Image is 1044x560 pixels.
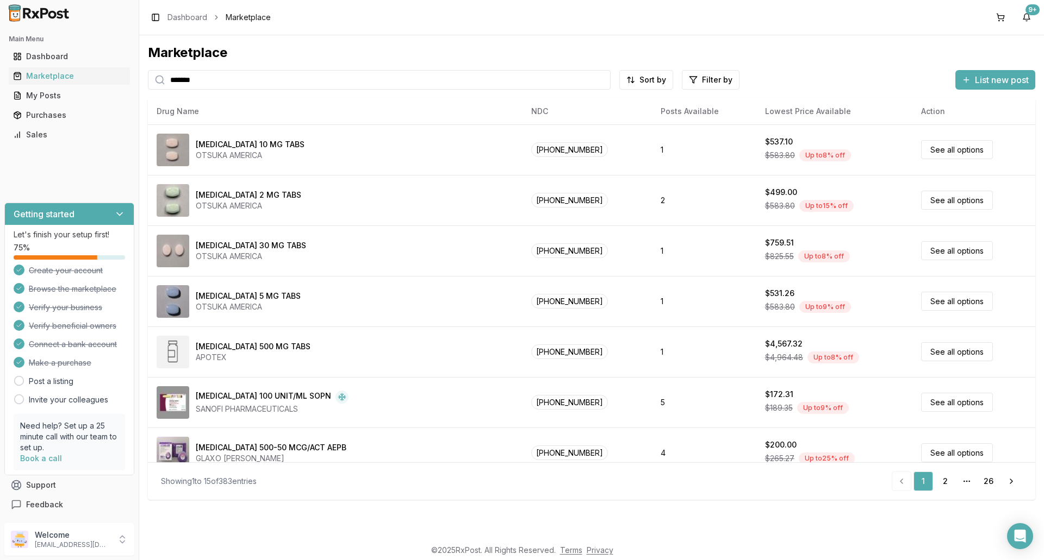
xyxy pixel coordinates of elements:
[531,294,608,309] span: [PHONE_NUMBER]
[652,276,756,326] td: 1
[955,70,1035,90] button: List new post
[765,301,795,312] span: $583.80
[765,251,794,262] span: $825.55
[9,47,130,66] a: Dashboard
[196,200,301,211] div: OTSUKA AMERICA
[196,251,306,262] div: OTSUKA AMERICA
[652,225,756,276] td: 1
[4,4,74,22] img: RxPost Logo
[13,51,126,62] div: Dashboard
[226,12,271,23] span: Marketplace
[26,499,63,510] span: Feedback
[29,357,91,368] span: Make a purchase
[619,70,673,90] button: Sort by
[955,75,1035,86] a: List new post
[167,12,207,23] a: Dashboard
[531,243,608,258] span: [PHONE_NUMBER]
[161,476,257,487] div: Showing 1 to 15 of 383 entries
[4,495,134,514] button: Feedback
[29,302,102,313] span: Verify your business
[167,12,271,23] nav: breadcrumb
[797,402,849,414] div: Up to 9 % off
[4,475,134,495] button: Support
[196,442,346,453] div: [MEDICAL_DATA] 500-50 MCG/ACT AEPB
[1007,523,1033,549] div: Open Intercom Messenger
[9,105,130,125] a: Purchases
[157,386,189,419] img: Admelog SoloStar 100 UNIT/ML SOPN
[13,110,126,121] div: Purchases
[702,74,732,85] span: Filter by
[765,150,795,161] span: $583.80
[560,545,582,555] a: Terms
[921,443,993,462] a: See all options
[196,240,306,251] div: [MEDICAL_DATA] 30 MG TABS
[799,200,854,212] div: Up to 15 % off
[756,98,913,124] th: Lowest Price Available
[196,341,310,352] div: [MEDICAL_DATA] 500 MG TABS
[29,284,116,294] span: Browse the marketplace
[1018,9,1035,26] button: 9+
[765,439,797,450] div: $200.00
[979,471,998,491] a: 26
[921,393,993,412] a: See all options
[4,126,134,143] button: Sales
[196,139,304,150] div: [MEDICAL_DATA] 10 MG TABS
[20,454,62,463] a: Book a call
[13,90,126,101] div: My Posts
[531,395,608,410] span: [PHONE_NUMBER]
[531,193,608,207] span: [PHONE_NUMBER]
[4,87,134,104] button: My Posts
[652,124,756,175] td: 1
[4,48,134,65] button: Dashboard
[29,265,103,276] span: Create your account
[157,336,189,368] img: Abiraterone Acetate 500 MG TABS
[196,391,331,404] div: [MEDICAL_DATA] 100 UNIT/ML SOPN
[4,67,134,85] button: Marketplace
[975,73,1029,86] span: List new post
[196,453,346,464] div: GLAXO [PERSON_NAME]
[9,35,130,43] h2: Main Menu
[148,44,1035,61] div: Marketplace
[765,187,797,198] div: $499.00
[935,471,955,491] a: 2
[765,136,793,147] div: $537.10
[531,142,608,157] span: [PHONE_NUMBER]
[921,241,993,260] a: See all options
[14,242,30,253] span: 75 %
[765,352,803,363] span: $4,964.48
[1000,471,1022,491] a: Go to next page
[13,129,126,140] div: Sales
[807,351,859,363] div: Up to 8 % off
[765,338,803,349] div: $4,567.32
[799,149,851,161] div: Up to 8 % off
[148,98,523,124] th: Drug Name
[913,471,933,491] a: 1
[11,531,28,548] img: User avatar
[196,150,304,161] div: OTSUKA AMERICA
[765,288,794,299] div: $531.26
[196,190,301,200] div: [MEDICAL_DATA] 2 MG TABS
[652,175,756,225] td: 2
[35,530,110,540] p: Welcome
[196,404,349,414] div: SANOFI PHARMACEUTICALS
[921,140,993,159] a: See all options
[765,402,793,413] span: $189.35
[652,326,756,377] td: 1
[29,320,116,331] span: Verify beneficial owners
[652,427,756,478] td: 4
[9,66,130,86] a: Marketplace
[196,301,301,312] div: OTSUKA AMERICA
[765,237,794,248] div: $759.51
[157,235,189,267] img: Abilify 30 MG TABS
[20,420,119,453] p: Need help? Set up a 25 minute call with our team to set up.
[1026,4,1040,15] div: 9+
[14,229,125,240] p: Let's finish your setup first!
[765,200,795,211] span: $583.80
[892,471,1022,491] nav: pagination
[531,445,608,460] span: [PHONE_NUMBER]
[157,285,189,318] img: Abilify 5 MG TABS
[765,389,793,400] div: $172.31
[799,452,855,464] div: Up to 25 % off
[29,394,108,405] a: Invite your colleagues
[652,377,756,427] td: 5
